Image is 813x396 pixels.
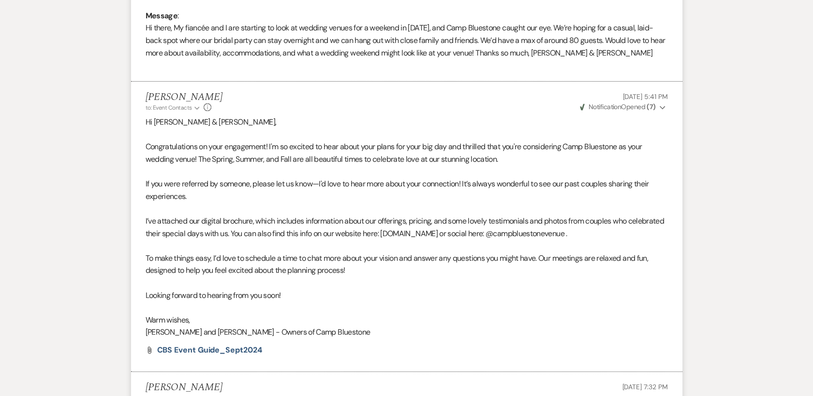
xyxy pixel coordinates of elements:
button: to: Event Contacts [146,103,201,112]
p: Looking forward to hearing from you soon! [146,289,668,302]
h5: [PERSON_NAME] [146,91,222,103]
p: Hi [PERSON_NAME] & [PERSON_NAME], [146,116,668,128]
b: Message [146,11,178,21]
h5: [PERSON_NAME] [146,382,222,394]
p: If you were referred by someone, please let us know—I'd love to hear more about your connection! ... [146,178,668,202]
p: I’ve attached our digital brochure, which includes information about our offerings, pricing, and ... [146,215,668,240]
p: Congratulations on your engagement! I'm so excited to hear about your plans for your big day and ... [146,141,668,165]
span: to: Event Contacts [146,104,192,112]
span: Opened [580,102,656,111]
span: Notification [589,102,621,111]
span: [DATE] 5:41 PM [622,92,667,101]
p: To make things easy, I’d love to schedule a time to chat more about your vision and answer any qu... [146,252,668,277]
span: [DATE] 7:32 PM [622,382,667,391]
p: Warm wishes, [146,314,668,326]
p: [PERSON_NAME] and [PERSON_NAME] - Owners of Camp Bluestone [146,326,668,339]
a: CBS Event Guide_Sept2024 [157,346,262,354]
button: NotificationOpened (7) [578,102,668,112]
span: CBS Event Guide_Sept2024 [157,345,262,355]
strong: ( 7 ) [647,102,655,111]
